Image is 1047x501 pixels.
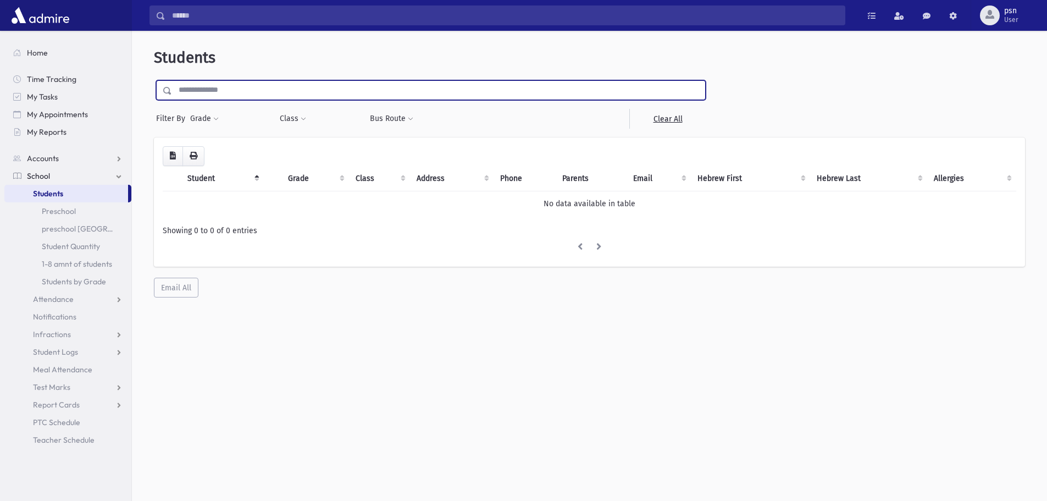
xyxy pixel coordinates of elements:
[33,189,63,199] span: Students
[4,273,131,290] a: Students by Grade
[154,278,198,298] button: Email All
[190,109,219,129] button: Grade
[4,255,131,273] a: 1-8 amnt of students
[691,166,810,191] th: Hebrew First: activate to sort column ascending
[4,202,131,220] a: Preschool
[181,166,264,191] th: Student: activate to sort column descending
[1004,15,1018,24] span: User
[33,365,92,375] span: Meal Attendance
[279,109,307,129] button: Class
[27,127,67,137] span: My Reports
[4,44,131,62] a: Home
[4,396,131,414] a: Report Cards
[33,329,71,339] span: Infractions
[627,166,691,191] th: Email: activate to sort column ascending
[1004,7,1018,15] span: psn
[4,238,131,255] a: Student Quantity
[4,414,131,431] a: PTC Schedule
[33,347,78,357] span: Student Logs
[27,109,88,119] span: My Appointments
[410,166,494,191] th: Address: activate to sort column ascending
[165,5,845,25] input: Search
[33,382,70,392] span: Test Marks
[4,185,128,202] a: Students
[349,166,411,191] th: Class: activate to sort column ascending
[182,146,204,166] button: Print
[4,167,131,185] a: School
[4,123,131,141] a: My Reports
[163,191,1016,216] td: No data available in table
[4,431,131,449] a: Teacher Schedule
[810,166,928,191] th: Hebrew Last: activate to sort column ascending
[33,435,95,445] span: Teacher Schedule
[33,294,74,304] span: Attendance
[4,361,131,378] a: Meal Attendance
[9,4,72,26] img: AdmirePro
[4,88,131,106] a: My Tasks
[4,326,131,343] a: Infractions
[4,308,131,326] a: Notifications
[281,166,348,191] th: Grade: activate to sort column ascending
[4,290,131,308] a: Attendance
[4,378,131,396] a: Test Marks
[33,400,80,410] span: Report Cards
[33,417,80,427] span: PTC Schedule
[369,109,414,129] button: Bus Route
[163,225,1016,236] div: Showing 0 to 0 of 0 entries
[4,150,131,167] a: Accounts
[4,220,131,238] a: preschool [GEOGRAPHIC_DATA]
[163,146,183,166] button: CSV
[27,171,50,181] span: School
[27,48,48,58] span: Home
[4,106,131,123] a: My Appointments
[27,92,58,102] span: My Tasks
[27,74,76,84] span: Time Tracking
[27,153,59,163] span: Accounts
[629,109,706,129] a: Clear All
[494,166,556,191] th: Phone
[4,343,131,361] a: Student Logs
[33,312,76,322] span: Notifications
[154,48,215,67] span: Students
[927,166,1016,191] th: Allergies: activate to sort column ascending
[156,113,190,124] span: Filter By
[556,166,627,191] th: Parents
[4,70,131,88] a: Time Tracking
